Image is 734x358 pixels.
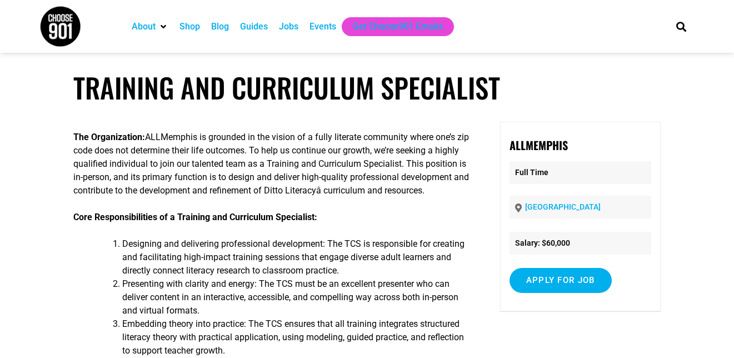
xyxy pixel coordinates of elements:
nav: Main nav [126,17,657,36]
p: Full Time [510,161,651,184]
strong: Core Responsibilities of a Training and Curriculum Specialist: [73,212,317,222]
a: Guides [240,20,268,33]
div: Search [672,17,690,36]
a: [GEOGRAPHIC_DATA] [525,202,601,211]
a: Get Choose901 Emails [353,20,443,33]
strong: ALLMemphis [510,137,568,153]
div: About [126,17,174,36]
li: Presenting with clarity and energy: The TCS must be an excellent presenter who can deliver conten... [122,277,471,317]
li: Embedding theory into practice: The TCS ensures that all training integrates structured literacy ... [122,317,471,357]
a: Events [309,20,336,33]
p: ALLMemphis is grounded in the vision of a fully literate community where one’s zip code does not ... [73,131,471,197]
h1: Training and Curriculum Specialist [73,71,661,104]
a: About [132,20,156,33]
input: Apply for job [510,268,612,293]
a: Jobs [279,20,298,33]
li: Designing and delivering professional development: The TCS is responsible for creating and facili... [122,237,471,277]
a: Shop [179,20,200,33]
li: Salary: $60,000 [510,232,651,255]
a: Blog [211,20,229,33]
strong: The Organization: [73,132,145,142]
